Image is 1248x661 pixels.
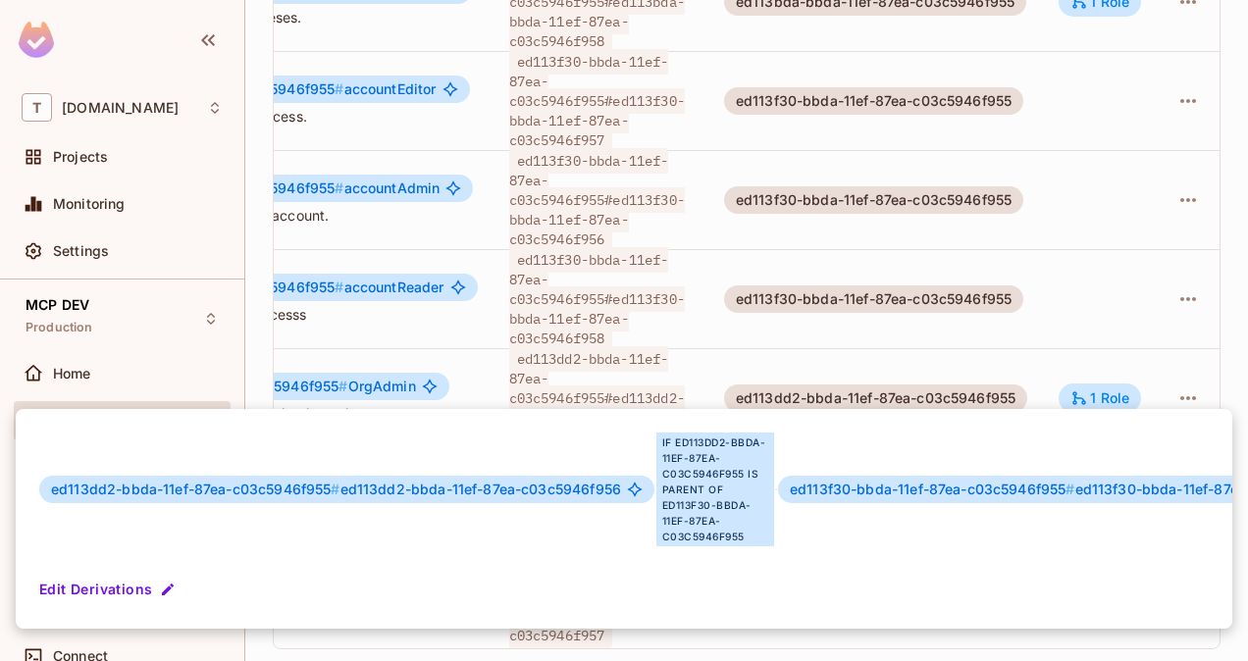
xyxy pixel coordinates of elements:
span: ed113dd2-bbda-11ef-87ea-c03c5946f956 [51,482,621,497]
span: # [1066,481,1074,497]
span: # [331,481,339,497]
span: ed113f30-bbda-11ef-87ea-c03c5946f955 [790,481,1075,497]
button: Edit Derivations [39,574,180,605]
span: ed113dd2-bbda-11ef-87ea-c03c5946f955 [51,481,340,497]
div: if ed113dd2-bbda-11ef-87ea-c03c5946f955 is parent of ed113f30-bbda-11ef-87ea-c03c5946f955 [656,432,774,546]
